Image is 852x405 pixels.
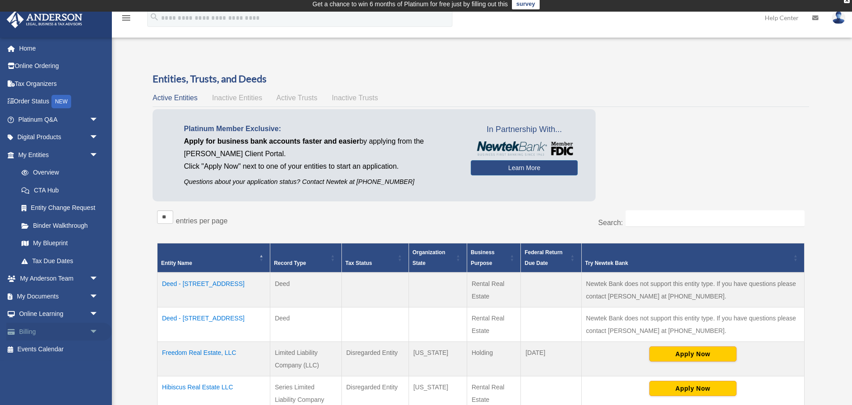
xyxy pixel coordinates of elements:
[51,95,71,108] div: NEW
[89,287,107,306] span: arrow_drop_down
[345,260,372,266] span: Tax Status
[6,111,112,128] a: Platinum Q&Aarrow_drop_down
[158,243,270,273] th: Entity Name: Activate to invert sorting
[13,234,107,252] a: My Blueprint
[13,217,107,234] a: Binder Walkthrough
[6,75,112,93] a: Tax Organizers
[649,381,737,396] button: Apply Now
[89,323,107,341] span: arrow_drop_down
[521,243,581,273] th: Federal Return Due Date: Activate to sort
[277,94,318,102] span: Active Trusts
[409,243,467,273] th: Organization State: Activate to sort
[6,270,112,288] a: My Anderson Teamarrow_drop_down
[6,341,112,358] a: Events Calendar
[149,12,159,22] i: search
[471,123,578,137] span: In Partnership With...
[6,305,112,323] a: Online Learningarrow_drop_down
[832,11,845,24] img: User Pic
[212,94,262,102] span: Inactive Entities
[270,307,342,342] td: Deed
[341,243,409,273] th: Tax Status: Activate to sort
[89,128,107,147] span: arrow_drop_down
[4,11,85,28] img: Anderson Advisors Platinum Portal
[6,93,112,111] a: Order StatusNEW
[6,57,112,75] a: Online Ordering
[13,252,107,270] a: Tax Due Dates
[409,342,467,376] td: [US_STATE]
[581,273,804,307] td: Newtek Bank does not support this entity type. If you have questions please contact [PERSON_NAME]...
[471,160,578,175] a: Learn More
[341,342,409,376] td: Disregarded Entity
[471,249,494,266] span: Business Purpose
[13,164,103,182] a: Overview
[121,16,132,23] a: menu
[184,123,457,135] p: Platinum Member Exclusive:
[6,287,112,305] a: My Documentsarrow_drop_down
[274,260,306,266] span: Record Type
[270,342,342,376] td: Limited Liability Company (LLC)
[6,39,112,57] a: Home
[89,270,107,288] span: arrow_drop_down
[475,141,573,156] img: NewtekBankLogoSM.png
[585,258,791,269] div: Try Newtek Bank
[6,146,107,164] a: My Entitiesarrow_drop_down
[176,217,228,225] label: entries per page
[6,323,112,341] a: Billingarrow_drop_down
[153,94,197,102] span: Active Entities
[184,176,457,188] p: Questions about your application status? Contact Newtek at [PHONE_NUMBER]
[121,13,132,23] i: menu
[6,128,112,146] a: Digital Productsarrow_drop_down
[89,305,107,324] span: arrow_drop_down
[467,307,521,342] td: Rental Real Estate
[413,249,445,266] span: Organization State
[581,243,804,273] th: Try Newtek Bank : Activate to sort
[13,181,107,199] a: CTA Hub
[332,94,378,102] span: Inactive Trusts
[270,243,342,273] th: Record Type: Activate to sort
[524,249,562,266] span: Federal Return Due Date
[270,273,342,307] td: Deed
[158,342,270,376] td: Freedom Real Estate, LLC
[161,260,192,266] span: Entity Name
[158,307,270,342] td: Deed - [STREET_ADDRESS]
[184,160,457,173] p: Click "Apply Now" next to one of your entities to start an application.
[13,199,107,217] a: Entity Change Request
[184,135,457,160] p: by applying from the [PERSON_NAME] Client Portal.
[89,111,107,129] span: arrow_drop_down
[153,72,809,86] h3: Entities, Trusts, and Deeds
[467,273,521,307] td: Rental Real Estate
[467,342,521,376] td: Holding
[158,273,270,307] td: Deed - [STREET_ADDRESS]
[649,346,737,362] button: Apply Now
[467,243,521,273] th: Business Purpose: Activate to sort
[598,219,623,226] label: Search:
[581,307,804,342] td: Newtek Bank does not support this entity type. If you have questions please contact [PERSON_NAME]...
[521,342,581,376] td: [DATE]
[89,146,107,164] span: arrow_drop_down
[184,137,359,145] span: Apply for business bank accounts faster and easier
